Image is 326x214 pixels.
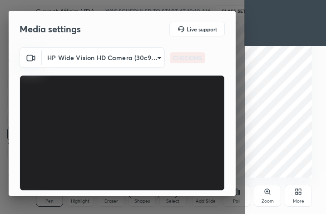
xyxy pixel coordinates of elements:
p: CHECKING [173,54,202,62]
div: More [293,199,304,204]
div: HP Wide Vision HD Camera (30c9:0069) [42,47,165,68]
h2: Media settings [20,23,81,35]
h5: Live support [187,26,217,32]
div: Zoom [262,199,274,204]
